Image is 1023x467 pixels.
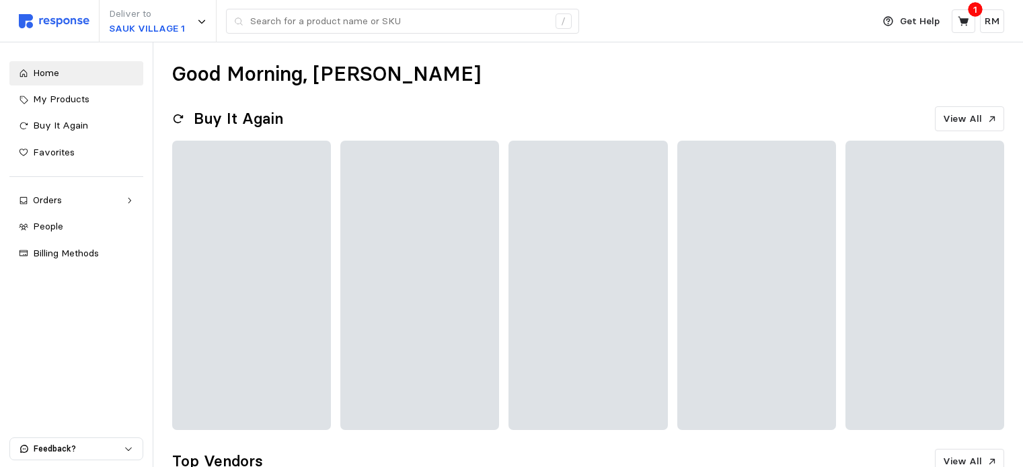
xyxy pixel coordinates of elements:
div: Orders [33,193,120,208]
span: People [33,220,63,232]
span: Favorites [33,146,75,158]
span: Billing Methods [33,247,99,259]
p: Deliver to [109,7,185,22]
div: / [556,13,572,30]
p: Feedback? [34,443,124,455]
p: View All [943,112,982,127]
span: Buy It Again [33,119,88,131]
a: People [9,215,143,239]
p: RM [985,14,999,29]
button: View All [935,106,1004,132]
h2: Buy It Again [194,108,283,129]
a: Favorites [9,141,143,165]
span: My Products [33,93,89,105]
button: Get Help [875,9,948,34]
a: Orders [9,188,143,213]
button: RM [980,9,1004,33]
p: 1 [973,2,977,17]
a: My Products [9,87,143,112]
a: Home [9,61,143,85]
img: svg%3e [19,14,89,28]
a: Buy It Again [9,114,143,138]
span: Home [33,67,59,79]
p: SAUK VILLAGE 1 [109,22,185,36]
a: Billing Methods [9,242,143,266]
input: Search for a product name or SKU [250,9,548,34]
p: Get Help [900,14,940,29]
button: Feedback? [10,438,143,460]
h1: Good Morning, [PERSON_NAME] [172,61,481,87]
